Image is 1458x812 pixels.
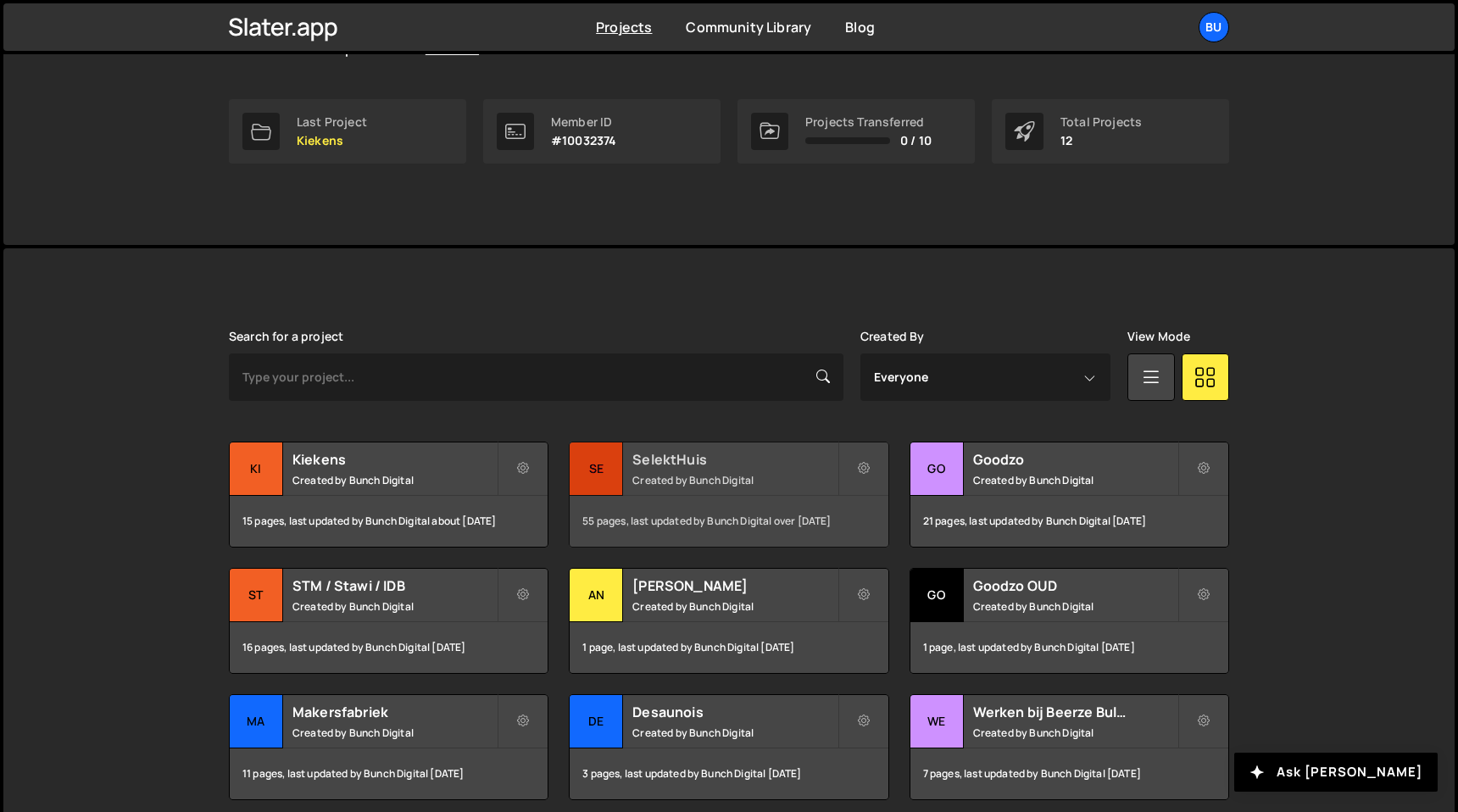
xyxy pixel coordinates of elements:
[900,134,932,147] span: 0 / 10
[569,694,888,800] a: De Desaunois Created by Bunch Digital 3 pages, last updated by Bunch Digital [DATE]
[570,622,888,673] div: 1 page, last updated by Bunch Digital [DATE]
[973,599,1177,614] small: Created by Bunch Digital
[230,748,548,799] div: 11 pages, last updated by Bunch Digital [DATE]
[1234,753,1438,792] button: Ask [PERSON_NAME]
[570,695,623,748] div: De
[910,695,964,748] div: We
[230,622,548,673] div: 16 pages, last updated by Bunch Digital [DATE]
[632,703,837,721] h2: Desaunois
[973,703,1177,721] h2: Werken bij Beerze Bulten
[632,576,837,595] h2: [PERSON_NAME]
[973,450,1177,469] h2: Goodzo
[910,622,1228,673] div: 1 page, last updated by Bunch Digital [DATE]
[1060,115,1142,129] div: Total Projects
[570,496,888,547] div: 55 pages, last updated by Bunch Digital over [DATE]
[910,442,964,496] div: Go
[569,568,888,674] a: An [PERSON_NAME] Created by Bunch Digital 1 page, last updated by Bunch Digital [DATE]
[632,473,837,487] small: Created by Bunch Digital
[860,330,925,343] label: Created By
[632,450,837,469] h2: SelektHuis
[292,576,497,595] h2: STM / Stawi / IDB
[230,569,283,622] div: ST
[297,134,367,147] p: Kiekens
[292,726,497,740] small: Created by Bunch Digital
[229,99,466,164] a: Last Project Kiekens
[910,496,1228,547] div: 21 pages, last updated by Bunch Digital [DATE]
[910,442,1229,548] a: Go Goodzo Created by Bunch Digital 21 pages, last updated by Bunch Digital [DATE]
[292,450,497,469] h2: Kiekens
[229,330,343,343] label: Search for a project
[845,18,875,36] a: Blog
[229,353,843,401] input: Type your project...
[230,496,548,547] div: 15 pages, last updated by Bunch Digital about [DATE]
[569,442,888,548] a: Se SelektHuis Created by Bunch Digital 55 pages, last updated by Bunch Digital over [DATE]
[1199,12,1229,42] a: Bu
[1127,330,1190,343] label: View Mode
[973,726,1177,740] small: Created by Bunch Digital
[632,726,837,740] small: Created by Bunch Digital
[292,473,497,487] small: Created by Bunch Digital
[632,599,837,614] small: Created by Bunch Digital
[910,568,1229,674] a: Go Goodzo OUD Created by Bunch Digital 1 page, last updated by Bunch Digital [DATE]
[230,442,283,496] div: Ki
[551,115,616,129] div: Member ID
[297,115,367,129] div: Last Project
[230,695,283,748] div: Ma
[596,18,652,36] a: Projects
[973,473,1177,487] small: Created by Bunch Digital
[910,748,1228,799] div: 7 pages, last updated by Bunch Digital [DATE]
[570,442,623,496] div: Se
[229,694,548,800] a: Ma Makersfabriek Created by Bunch Digital 11 pages, last updated by Bunch Digital [DATE]
[1060,134,1142,147] p: 12
[686,18,811,36] a: Community Library
[229,442,548,548] a: Ki Kiekens Created by Bunch Digital 15 pages, last updated by Bunch Digital about [DATE]
[805,115,932,129] div: Projects Transferred
[292,599,497,614] small: Created by Bunch Digital
[910,569,964,622] div: Go
[910,694,1229,800] a: We Werken bij Beerze Bulten Created by Bunch Digital 7 pages, last updated by Bunch Digital [DATE]
[973,576,1177,595] h2: Goodzo OUD
[551,134,616,147] p: #10032374
[570,748,888,799] div: 3 pages, last updated by Bunch Digital [DATE]
[570,569,623,622] div: An
[229,568,548,674] a: ST STM / Stawi / IDB Created by Bunch Digital 16 pages, last updated by Bunch Digital [DATE]
[292,703,497,721] h2: Makersfabriek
